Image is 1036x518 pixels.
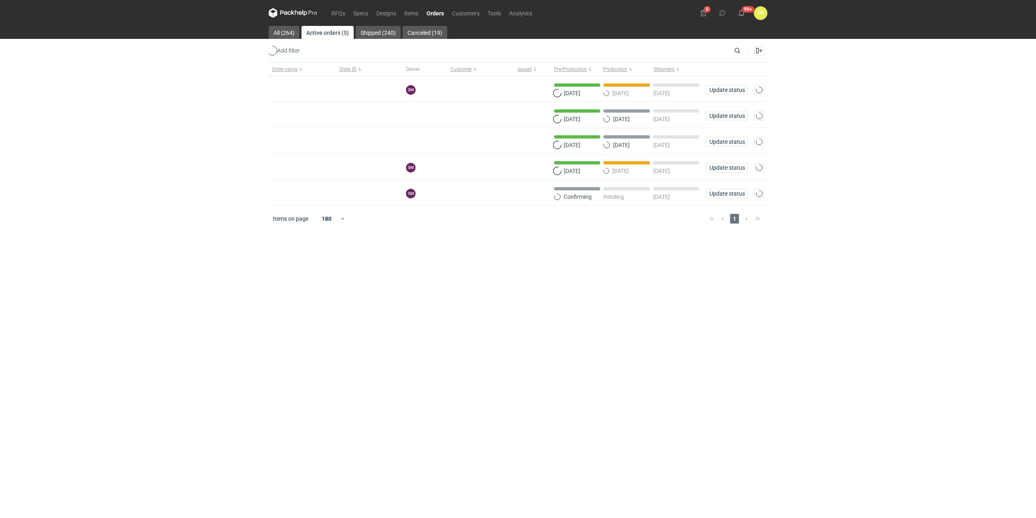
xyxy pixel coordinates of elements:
[314,213,340,224] div: 180
[697,6,710,19] button: 5
[447,63,514,76] button: Customer
[754,137,764,147] button: Actions
[601,63,652,76] button: Production
[267,46,300,55] span: Add filter
[709,113,744,119] span: Update status
[732,46,758,55] input: Search
[356,26,401,39] a: Shipped (240)
[273,215,308,223] span: Items on page
[754,189,764,198] button: Actions
[514,63,551,76] button: Issued
[269,8,317,18] svg: Packhelp Pro
[518,66,532,72] span: Issued
[706,85,748,95] button: Update status
[564,90,580,96] p: [DATE]
[450,66,472,72] span: Customer
[754,85,764,95] button: Actions
[652,63,703,76] button: Shipment
[603,194,624,200] p: Pending
[709,139,744,145] span: Update status
[422,8,448,18] a: Orders
[754,6,767,20] button: DK
[336,63,403,76] button: Order ID
[613,116,630,122] p: [DATE]
[754,111,764,121] button: Actions
[709,87,744,93] span: Update status
[754,163,764,173] button: Actions
[735,6,748,19] button: 99+
[372,8,400,18] a: Designs
[406,85,416,95] figcaption: SM
[653,168,670,174] p: [DATE]
[403,26,447,39] a: Canceled (19)
[730,214,739,224] span: 1
[406,66,420,72] span: Owner
[505,8,536,18] a: Analytics
[267,46,300,55] button: Add filter
[554,66,587,72] span: Pre-Production
[709,165,744,171] span: Update status
[269,63,336,76] button: Order name
[564,168,580,174] p: [DATE]
[653,142,670,148] p: [DATE]
[269,26,299,39] a: All (264)
[484,8,505,18] a: Tools
[612,168,629,174] p: [DATE]
[709,191,744,196] span: Update status
[564,142,580,148] p: [DATE]
[653,90,670,96] p: [DATE]
[406,163,416,173] figcaption: SM
[706,111,748,121] button: Update status
[653,194,670,200] p: [DATE]
[349,8,372,18] a: Specs
[613,142,630,148] p: [DATE]
[612,90,629,96] p: [DATE]
[406,189,416,198] figcaption: SM
[301,26,354,39] a: Active orders (5)
[400,8,422,18] a: Items
[653,116,670,122] p: [DATE]
[551,63,601,76] button: Pre-Production
[339,66,357,72] span: Order ID
[706,163,748,173] button: Update status
[706,137,748,147] button: Update status
[603,66,627,72] span: Production
[564,116,580,122] p: [DATE]
[272,66,297,72] span: Order name
[706,189,748,198] button: Update status
[654,66,675,72] span: Shipment
[448,8,484,18] a: Customers
[564,194,592,200] p: Confirming
[754,6,767,20] div: Dominika Kaczyńska
[327,8,349,18] a: RFQs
